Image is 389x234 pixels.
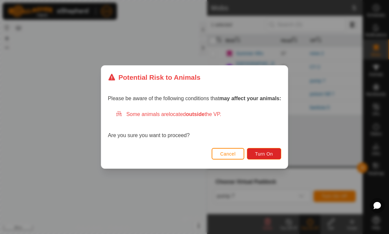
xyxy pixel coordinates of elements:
span: located the VP. [169,111,221,117]
div: Some animals are [116,110,281,118]
button: Turn On [247,148,281,160]
div: Potential Risk to Animals [108,72,200,82]
span: Please be aware of the following conditions that [108,96,281,101]
strong: outside [186,111,205,117]
span: Cancel [220,151,236,157]
div: Are you sure you want to proceed? [108,110,281,139]
button: Cancel [212,148,244,160]
strong: may affect your animals: [219,96,281,101]
span: Turn On [255,151,273,157]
